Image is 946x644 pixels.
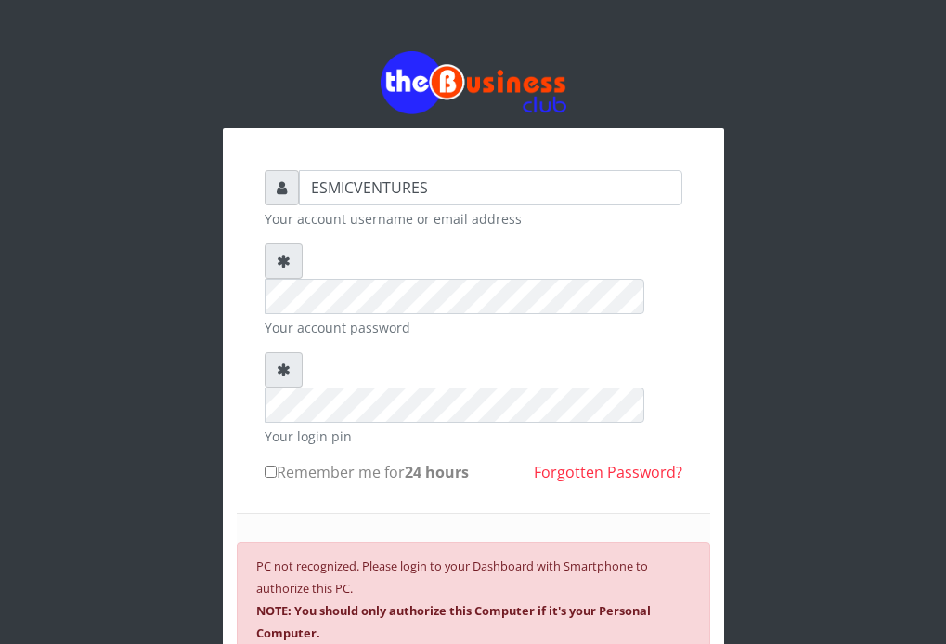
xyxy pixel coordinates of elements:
[265,461,469,483] label: Remember me for
[256,558,651,641] small: PC not recognized. Please login to your Dashboard with Smartphone to authorize this PC.
[299,170,682,205] input: Username or email address
[405,462,469,482] b: 24 hours
[265,318,682,337] small: Your account password
[265,427,682,446] small: Your login pin
[534,462,682,482] a: Forgotten Password?
[256,602,651,641] b: NOTE: You should only authorize this Computer if it's your Personal Computer.
[265,209,682,229] small: Your account username or email address
[265,466,277,478] input: Remember me for24 hours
